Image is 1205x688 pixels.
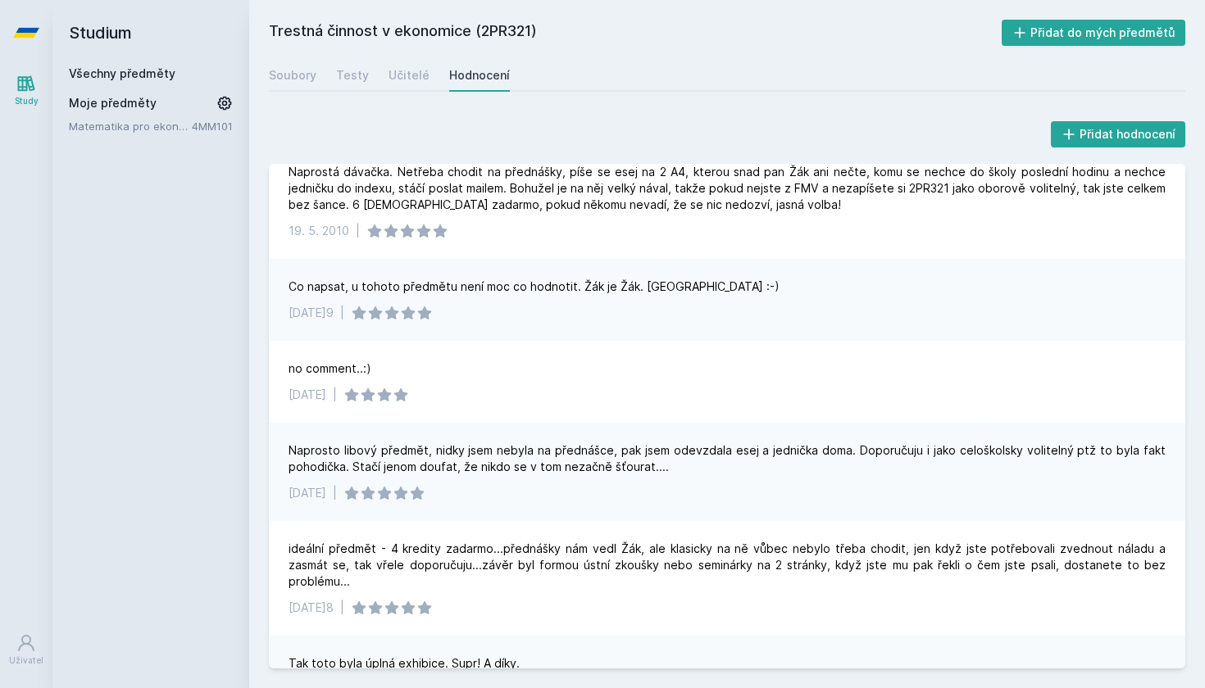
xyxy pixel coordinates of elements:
a: Učitelé [389,59,430,92]
div: no comment..:) [289,360,371,377]
div: | [340,600,344,616]
div: Naprosto libový předmět, nidky jsem nebyla na přednášce, pak jsem odevzdala esej a jednička doma.... [289,442,1166,475]
a: Uživatel [3,625,49,675]
a: Study [3,66,49,115]
a: Testy [336,59,369,92]
a: Soubory [269,59,316,92]
a: Hodnocení [449,59,510,92]
div: Naprostá dávačka. Netřeba chodit na přednášky, píše se esej na 2 A4, kterou snad pan Žák ani nečt... [289,164,1166,213]
div: Uživatel [9,654,43,667]
div: | [333,387,337,403]
div: Testy [336,67,369,84]
div: | [333,485,337,501]
div: Tak toto byla úplná exhibice. Supr! A díky. [289,655,520,672]
div: ideální předmět - 4 kredity zadarmo...přednášky nám vedl Žák, ale klasicky na ně vůbec nebylo tře... [289,541,1166,590]
span: Moje předměty [69,95,157,111]
div: [DATE]8 [289,600,334,616]
a: Všechny předměty [69,66,175,80]
button: Přidat hodnocení [1051,121,1186,147]
div: [DATE] [289,485,326,501]
div: Study [15,95,39,107]
div: Učitelé [389,67,430,84]
h2: Trestná činnost v ekonomice (2PR321) [269,20,1002,46]
div: Hodnocení [449,67,510,84]
button: Přidat do mých předmětů [1002,20,1186,46]
div: [DATE]9 [289,305,334,321]
div: | [356,223,360,239]
div: | [340,305,344,321]
div: Co napsat, u tohoto předmětu není moc co hodnotit. Žák je Žák. [GEOGRAPHIC_DATA] :-) [289,278,780,295]
a: 4MM101 [192,120,233,133]
div: 19. 5. 2010 [289,223,349,239]
div: Soubory [269,67,316,84]
div: [DATE] [289,387,326,403]
a: Matematika pro ekonomy [69,118,192,134]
